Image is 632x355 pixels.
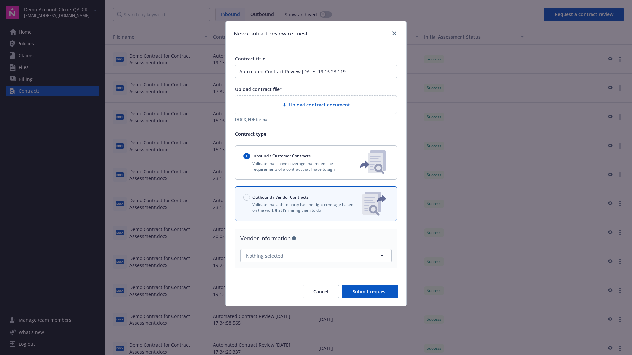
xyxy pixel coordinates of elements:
[342,285,398,298] button: Submit request
[289,101,350,108] span: Upload contract document
[235,56,265,62] span: Contract title
[243,202,357,213] p: Validate that a third party has the right coverage based on the work that I'm hiring them to do
[243,161,349,172] p: Validate that I have coverage that meets the requirements of a contract that I have to sign
[252,194,309,200] span: Outbound / Vendor Contracts
[235,65,397,78] input: Enter a title for this contract
[235,145,397,180] button: Inbound / Customer ContractsValidate that I have coverage that meets the requirements of a contra...
[313,288,328,295] span: Cancel
[235,86,282,92] span: Upload contract file*
[235,95,397,114] div: Upload contract document
[234,29,308,38] h1: New contract review request
[243,194,250,201] input: Outbound / Vendor Contracts
[252,153,311,159] span: Inbound / Customer Contracts
[303,285,339,298] button: Cancel
[235,130,397,137] p: Contract type
[353,288,387,295] span: Submit request
[240,249,392,262] button: Nothing selected
[240,234,392,243] div: Vendor information
[390,29,398,37] a: close
[246,252,283,259] span: Nothing selected
[243,153,250,159] input: Inbound / Customer Contracts
[235,117,397,122] div: DOCX, PDF format
[235,186,397,221] button: Outbound / Vendor ContractsValidate that a third party has the right coverage based on the work t...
